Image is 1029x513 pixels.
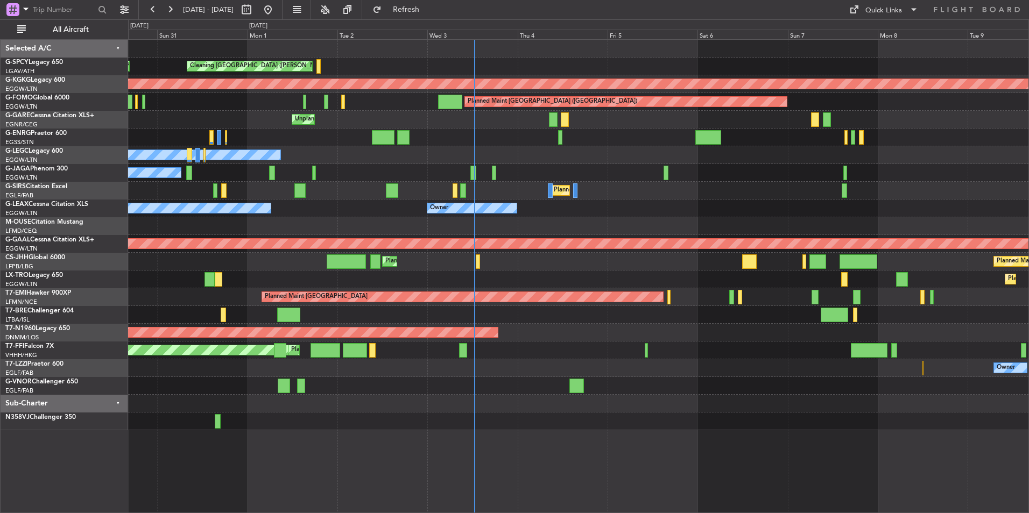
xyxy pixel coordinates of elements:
[295,111,392,127] div: Unplanned Maint [PERSON_NAME]
[5,298,37,306] a: LFMN/NCE
[28,26,114,33] span: All Aircraft
[5,59,63,66] a: G-SPCYLegacy 650
[5,351,37,359] a: VHHH/HKG
[427,30,517,39] div: Wed 3
[385,253,555,269] div: Planned Maint [GEOGRAPHIC_DATA] ([GEOGRAPHIC_DATA])
[5,166,68,172] a: G-JAGAPhenom 300
[5,237,30,243] span: G-GAAL
[5,112,30,119] span: G-GARE
[430,200,448,216] div: Owner
[265,289,368,305] div: Planned Maint [GEOGRAPHIC_DATA]
[5,219,31,225] span: M-OUSE
[608,30,697,39] div: Fri 5
[5,290,26,296] span: T7-EMI
[5,183,26,190] span: G-SIRS
[5,369,33,377] a: EGLF/FAB
[5,333,39,341] a: DNMM/LOS
[5,308,74,314] a: T7-BREChallenger 604
[5,103,38,111] a: EGGW/LTN
[5,95,33,101] span: G-FOMO
[291,342,471,358] div: Planned Maint [GEOGRAPHIC_DATA] ([GEOGRAPHIC_DATA] Intl)
[5,272,63,279] a: LX-TROLegacy 650
[5,156,38,164] a: EGGW/LTN
[5,130,67,137] a: G-ENRGPraetor 600
[183,5,234,15] span: [DATE] - [DATE]
[844,1,924,18] button: Quick Links
[248,30,337,39] div: Mon 1
[5,95,69,101] a: G-FOMOGlobal 6000
[5,343,24,350] span: T7-FFI
[5,120,38,129] a: EGNR/CEG
[5,280,38,288] a: EGGW/LTN
[157,30,247,39] div: Sun 31
[878,30,968,39] div: Mon 8
[5,59,29,66] span: G-SPCY
[5,130,31,137] span: G-ENRG
[5,343,54,350] a: T7-FFIFalcon 7X
[190,58,342,74] div: Cleaning [GEOGRAPHIC_DATA] ([PERSON_NAME] Intl)
[130,22,149,31] div: [DATE]
[5,85,38,93] a: EGGW/LTN
[368,1,432,18] button: Refresh
[5,325,36,332] span: T7-N1960
[33,2,95,18] input: Trip Number
[12,21,117,38] button: All Aircraft
[5,262,33,270] a: LFPB/LBG
[554,182,723,198] div: Planned Maint [GEOGRAPHIC_DATA] ([GEOGRAPHIC_DATA])
[5,379,32,385] span: G-VNOR
[5,148,63,154] a: G-LEGCLegacy 600
[5,183,67,190] a: G-SIRSCitation Excel
[5,174,38,182] a: EGGW/LTN
[997,360,1015,376] div: Owner
[5,414,30,421] span: N358VJ
[5,191,33,199] a: EGLF/FAB
[5,77,31,83] span: G-KGKG
[518,30,608,39] div: Thu 4
[5,148,29,154] span: G-LEGC
[5,237,94,243] a: G-GAALCessna Citation XLS+
[5,387,33,395] a: EGLF/FAB
[5,308,27,314] span: T7-BRE
[5,361,64,367] a: T7-LZZIPraetor 600
[5,112,94,119] a: G-GARECessna Citation XLS+
[788,30,878,39] div: Sun 7
[5,254,29,261] span: CS-JHH
[5,166,30,172] span: G-JAGA
[249,22,267,31] div: [DATE]
[5,325,70,332] a: T7-N1960Legacy 650
[337,30,427,39] div: Tue 2
[697,30,787,39] div: Sat 6
[5,219,83,225] a: M-OUSECitation Mustang
[5,254,65,261] a: CS-JHHGlobal 6000
[5,201,88,208] a: G-LEAXCessna Citation XLS
[5,290,71,296] a: T7-EMIHawker 900XP
[5,245,38,253] a: EGGW/LTN
[5,272,29,279] span: LX-TRO
[5,209,38,217] a: EGGW/LTN
[5,414,76,421] a: N358VJChallenger 350
[5,379,78,385] a: G-VNORChallenger 650
[5,67,34,75] a: LGAV/ATH
[5,77,65,83] a: G-KGKGLegacy 600
[384,6,429,13] span: Refresh
[468,94,637,110] div: Planned Maint [GEOGRAPHIC_DATA] ([GEOGRAPHIC_DATA])
[5,361,27,367] span: T7-LZZI
[5,138,34,146] a: EGSS/STN
[5,316,30,324] a: LTBA/ISL
[865,5,902,16] div: Quick Links
[5,227,37,235] a: LFMD/CEQ
[5,201,29,208] span: G-LEAX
